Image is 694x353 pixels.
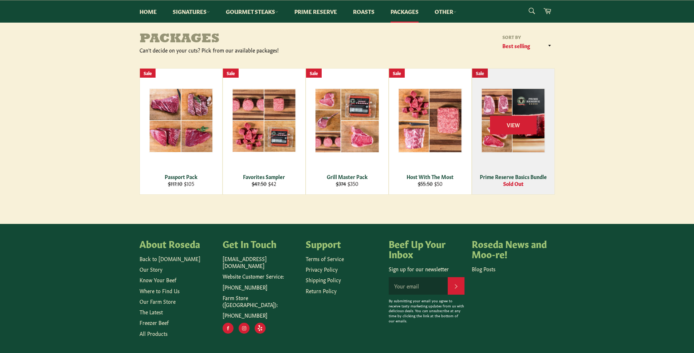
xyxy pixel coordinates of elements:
a: Privacy Policy [306,265,338,273]
div: $42 [227,180,301,187]
div: Host With The Most [393,173,467,180]
a: Signatures [165,0,217,23]
div: Sale [223,69,239,78]
p: Farm Store ([GEOGRAPHIC_DATA]): [223,294,298,309]
span: View [490,116,537,134]
a: Packages [383,0,426,23]
p: By submitting your email you agree to receive tasty marketing updates from us with delicious deal... [389,298,464,323]
p: [EMAIL_ADDRESS][DOMAIN_NAME] [223,255,298,269]
a: Favorites Sampler Favorites Sampler $47.50 $42 [223,68,306,195]
div: $350 [310,180,384,187]
h4: Support [306,238,381,249]
a: Terms of Service [306,255,344,262]
div: $105 [144,180,217,187]
a: Roasts [346,0,382,23]
a: Freezer Beef [140,319,169,326]
div: $50 [393,180,467,187]
a: Other [427,0,464,23]
a: Prime Reserve [287,0,344,23]
label: Sort by [500,34,555,40]
a: Blog Posts [472,265,495,272]
div: Can't decide on your cuts? Pick from our available packages! [140,47,347,54]
div: Grill Master Pack [310,173,384,180]
s: $55.50 [418,180,433,187]
a: Host With The Most Host With The Most $55.50 $50 [389,68,472,195]
input: Your email [389,277,448,295]
p: Sign up for our newsletter [389,265,464,272]
div: Sold Out [477,180,550,187]
a: Grill Master Pack Grill Master Pack $374 $350 [306,68,389,195]
a: Our Farm Store [140,298,176,305]
img: Passport Pack [149,88,213,152]
h4: Get In Touch [223,238,298,249]
a: Where to Find Us [140,287,180,294]
a: Prime Reserve Basics Bundle Prime Reserve Basics Bundle Sold Out View [472,68,555,195]
a: Our Story [140,265,162,273]
p: [PHONE_NUMBER] [223,312,298,319]
div: Passport Pack [144,173,217,180]
div: Sale [306,69,322,78]
a: Passport Pack Passport Pack $117.10 $105 [140,68,223,195]
h1: Packages [140,32,347,47]
img: Host With The Most [398,88,462,153]
h4: About Roseda [140,238,215,249]
a: Gourmet Steaks [219,0,286,23]
div: Sale [389,69,405,78]
div: Favorites Sampler [227,173,301,180]
h4: Roseda News and Moo-re! [472,238,548,259]
a: The Latest [140,308,163,315]
div: Sale [140,69,156,78]
div: Prime Reserve Basics Bundle [477,173,550,180]
p: Website Customer Service: [223,273,298,280]
s: $47.50 [252,180,267,187]
a: Know Your Beef [140,276,176,283]
p: [PHONE_NUMBER] [223,284,298,291]
img: Grill Master Pack [315,88,379,153]
a: Return Policy [306,287,337,294]
img: Favorites Sampler [232,89,296,152]
s: $374 [336,180,346,187]
a: Home [132,0,164,23]
h4: Beef Up Your Inbox [389,238,464,259]
s: $117.10 [168,180,183,187]
a: Shipping Policy [306,276,341,283]
a: All Products [140,330,168,337]
a: Back to [DOMAIN_NAME] [140,255,200,262]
